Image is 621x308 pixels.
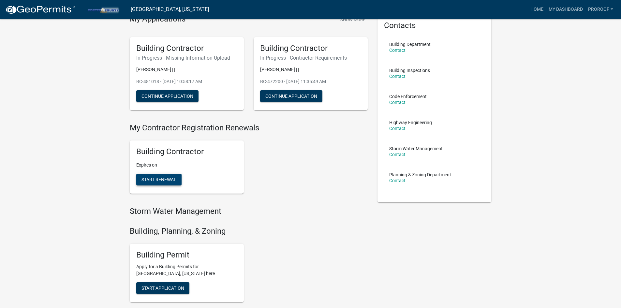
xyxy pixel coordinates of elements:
[131,4,209,15] a: [GEOGRAPHIC_DATA], [US_STATE]
[528,3,546,16] a: Home
[80,5,126,14] img: Porter County, Indiana
[585,3,616,16] a: ProRoof
[141,177,176,182] span: Start Renewal
[389,48,406,53] a: Contact
[136,282,189,294] button: Start Application
[136,174,182,185] button: Start Renewal
[136,78,237,85] p: BC-481018 - [DATE] 10:58:17 AM
[260,78,361,85] p: BC-472200 - [DATE] 11:35:49 AM
[389,178,406,183] a: Contact
[130,123,368,199] wm-registration-list-section: My Contractor Registration Renewals
[141,286,184,291] span: Start Application
[136,55,237,61] h6: In Progress - Missing Information Upload
[260,55,361,61] h6: In Progress - Contractor Requirements
[130,123,368,133] h4: My Contractor Registration Renewals
[384,21,485,30] h5: Contacts
[389,74,406,79] a: Contact
[389,120,432,125] p: Highway Engineering
[136,44,237,53] h5: Building Contractor
[136,162,237,169] p: Expires on
[389,146,443,151] p: Storm Water Management
[136,147,237,156] h5: Building Contractor
[136,66,237,73] p: [PERSON_NAME] | |
[136,250,237,260] h5: Building Permit
[389,42,431,47] p: Building Department
[389,100,406,105] a: Contact
[260,66,361,73] p: [PERSON_NAME] | |
[130,14,185,24] h4: My Applications
[389,126,406,131] a: Contact
[338,14,368,25] button: Show More
[546,3,585,16] a: My Dashboard
[136,263,237,277] p: Apply for a Building Permits for [GEOGRAPHIC_DATA], [US_STATE] here
[389,172,451,177] p: Planning & Zoning Department
[136,90,199,102] button: Continue Application
[130,207,368,216] h4: Storm Water Management
[389,68,430,73] p: Building Inspections
[260,44,361,53] h5: Building Contractor
[260,90,322,102] button: Continue Application
[389,152,406,157] a: Contact
[130,227,368,236] h4: Building, Planning, & Zoning
[389,94,427,99] p: Code Enforcement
